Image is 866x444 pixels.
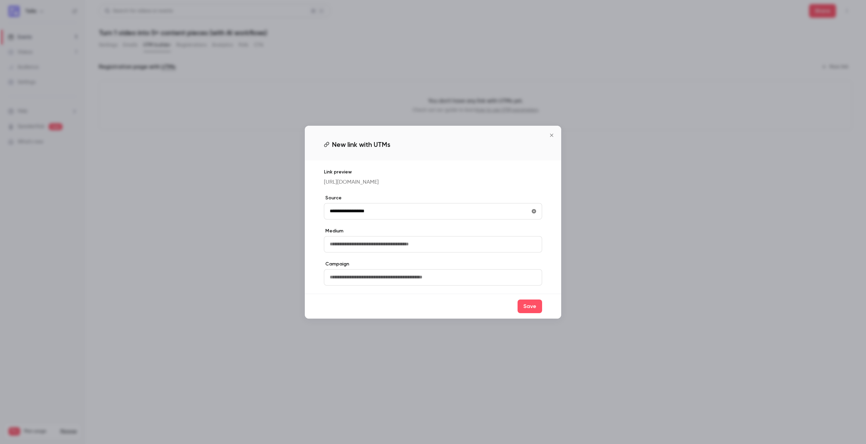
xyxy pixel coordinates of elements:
[332,139,390,150] span: New link with UTMs
[528,206,539,217] button: utmSource
[324,195,542,201] label: Source
[324,178,542,186] p: [URL][DOMAIN_NAME]
[545,128,558,142] button: Close
[324,261,542,267] label: Campaign
[324,228,542,234] label: Medium
[324,169,542,175] p: Link preview
[518,300,542,313] button: Save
